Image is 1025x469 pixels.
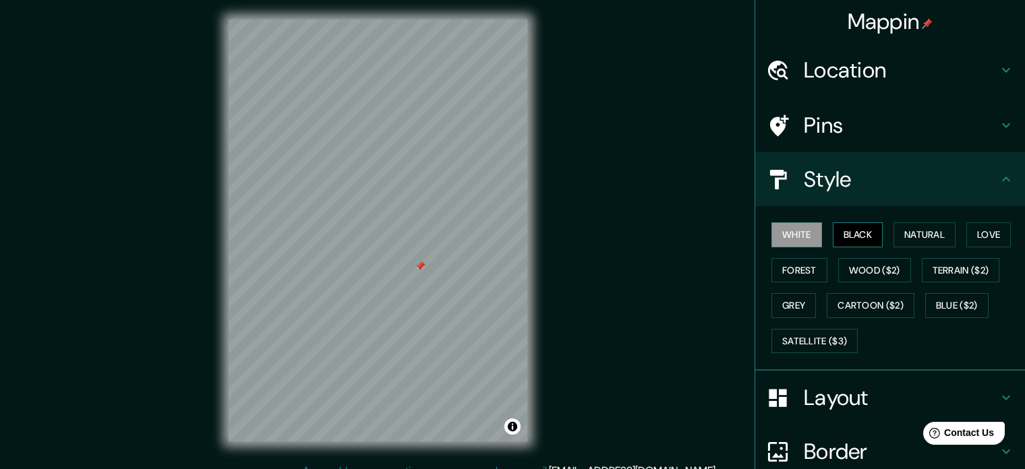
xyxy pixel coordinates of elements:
[504,418,521,435] button: Toggle attribution
[229,20,527,441] canvas: Map
[833,222,883,247] button: Black
[905,416,1010,454] iframe: Help widget launcher
[838,258,911,283] button: Wood ($2)
[925,293,989,318] button: Blue ($2)
[966,222,1011,247] button: Love
[755,371,1025,425] div: Layout
[771,293,816,318] button: Grey
[755,43,1025,97] div: Location
[894,222,956,247] button: Natural
[804,166,998,193] h4: Style
[922,258,1000,283] button: Terrain ($2)
[804,57,998,84] h4: Location
[755,98,1025,152] div: Pins
[771,258,827,283] button: Forest
[755,152,1025,206] div: Style
[804,384,998,411] h4: Layout
[848,8,933,35] h4: Mappin
[922,18,933,29] img: pin-icon.png
[804,112,998,139] h4: Pins
[771,222,822,247] button: White
[804,438,998,465] h4: Border
[771,329,858,354] button: Satellite ($3)
[827,293,914,318] button: Cartoon ($2)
